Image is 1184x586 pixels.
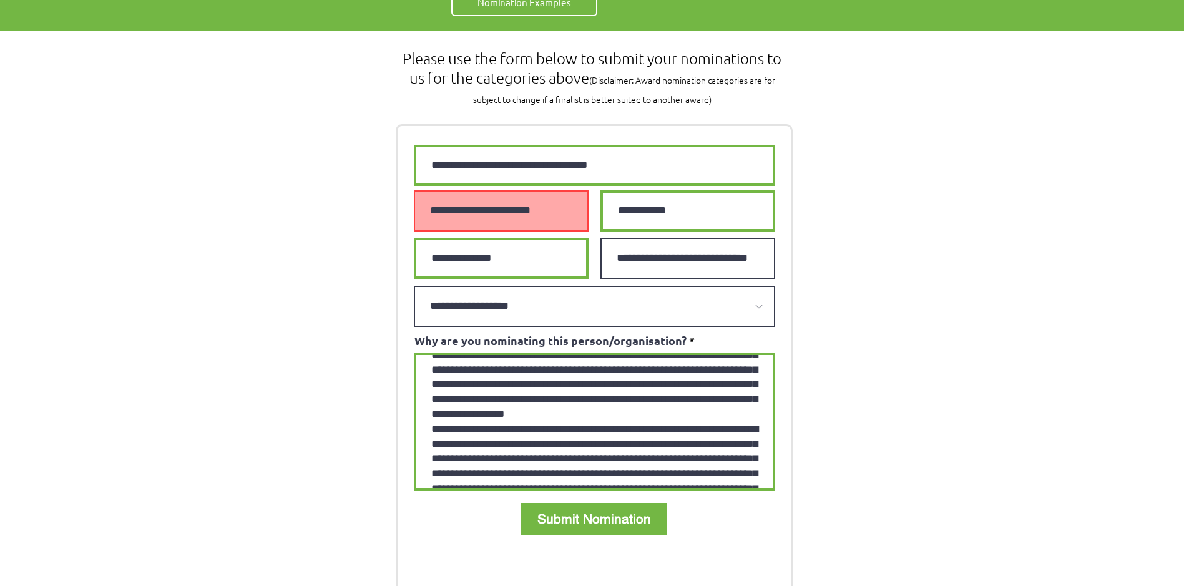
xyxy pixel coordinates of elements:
span: (Disclaimer: Award nomination categories are for subject to change if a finalist is better suited... [473,74,775,105]
span: Submit Nomination [537,510,651,528]
select: Which award category are you nominating person/organisation for? [414,286,775,327]
span: Please use the form below to submit your nominations to us for the categories above [403,49,781,106]
div: main content [600,238,775,279]
button: Submit Nomination [521,503,667,535]
label: Why are you nominating this person/organisation? [414,335,775,346]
